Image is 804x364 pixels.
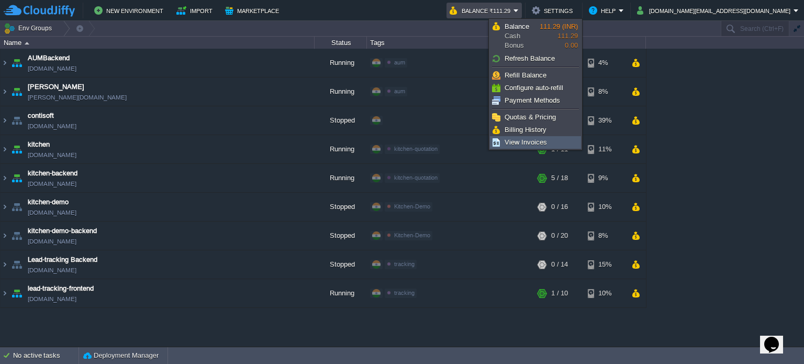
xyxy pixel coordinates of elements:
[28,294,76,304] a: [DOMAIN_NAME]
[394,290,415,296] span: tracking
[490,95,580,106] a: Payment Methods
[1,193,9,221] img: AMDAwAAAACH5BAEAAAAALAAAAAABAAEAAAICRAEAOw==
[551,279,568,307] div: 1 / 10
[315,279,367,307] div: Running
[588,135,622,163] div: 11%
[532,4,576,17] button: Settings
[9,279,24,307] img: AMDAwAAAACH5BAEAAAAALAAAAAABAAEAAAICRAEAOw==
[315,193,367,221] div: Stopped
[315,135,367,163] div: Running
[394,88,405,94] span: aum
[1,78,9,106] img: AMDAwAAAACH5BAEAAAAALAAAAAABAAEAAAICRAEAOw==
[394,146,438,152] span: kitchen-quotation
[505,71,546,79] span: Refill Balance
[490,112,580,123] a: Quotas & Pricing
[588,78,622,106] div: 8%
[505,23,529,30] span: Balance
[588,106,622,135] div: 39%
[315,37,366,49] div: Status
[315,106,367,135] div: Stopped
[505,22,540,50] span: Cash Bonus
[1,106,9,135] img: AMDAwAAAACH5BAEAAAAALAAAAAABAAEAAAICRAEAOw==
[315,164,367,192] div: Running
[588,193,622,221] div: 10%
[9,250,24,279] img: AMDAwAAAACH5BAEAAAAALAAAAAABAAEAAAICRAEAOw==
[551,222,568,250] div: 0 / 20
[1,222,9,250] img: AMDAwAAAACH5BAEAAAAALAAAAAABAAEAAAICRAEAOw==
[9,164,24,192] img: AMDAwAAAACH5BAEAAAAALAAAAAABAAEAAAICRAEAOw==
[1,135,9,163] img: AMDAwAAAACH5BAEAAAAALAAAAAABAAEAAAICRAEAOw==
[28,150,76,160] a: [DOMAIN_NAME]
[505,96,560,104] span: Payment Methods
[94,4,166,17] button: New Environment
[9,222,24,250] img: AMDAwAAAACH5BAEAAAAALAAAAAABAAEAAAICRAEAOw==
[28,179,76,189] a: [DOMAIN_NAME]
[535,37,645,49] div: Usage
[394,261,415,267] span: tracking
[394,174,438,181] span: kitchen-quotation
[505,126,546,134] span: Billing History
[490,137,580,148] a: View Invoices
[490,20,580,52] a: BalanceCashBonus111.29 (INR)111.290.00
[450,4,513,17] button: Balance ₹111.29
[28,82,84,92] a: [PERSON_NAME]
[588,164,622,192] div: 9%
[176,4,216,17] button: Import
[505,54,555,62] span: Refresh Balance
[760,322,794,354] iframe: chat widget
[28,139,50,150] a: kitchen
[9,135,24,163] img: AMDAwAAAACH5BAEAAAAALAAAAAABAAEAAAICRAEAOw==
[28,236,76,247] a: [DOMAIN_NAME]
[28,226,97,236] a: kitchen-demo-backend
[490,82,580,94] a: Configure auto-refill
[28,255,97,265] a: Lead-tracking Backend
[588,250,622,279] div: 15%
[28,53,70,63] a: AUMBackend
[588,222,622,250] div: 8%
[13,347,79,364] div: No active tasks
[83,350,159,361] button: Deployment Manager
[490,53,580,64] a: Refresh Balance
[588,279,622,307] div: 10%
[28,265,76,275] a: [DOMAIN_NAME]
[4,4,75,17] img: CloudJiffy
[540,23,578,49] span: 111.29 0.00
[28,283,94,294] a: lead-tracking-frontend
[28,197,69,207] a: kitchen-demo
[505,84,563,92] span: Configure auto-refill
[28,63,76,74] a: [DOMAIN_NAME]
[28,111,54,121] a: contisoft
[505,138,547,146] span: View Invoices
[1,250,9,279] img: AMDAwAAAACH5BAEAAAAALAAAAAABAAEAAAICRAEAOw==
[1,279,9,307] img: AMDAwAAAACH5BAEAAAAALAAAAAABAAEAAAICRAEAOw==
[315,250,367,279] div: Stopped
[394,232,430,238] span: Kitchen-Demo
[1,49,9,77] img: AMDAwAAAACH5BAEAAAAALAAAAAABAAEAAAICRAEAOw==
[28,168,77,179] a: kitchen-backend
[4,21,55,36] button: Env Groups
[589,4,619,17] button: Help
[28,92,127,103] a: [PERSON_NAME][DOMAIN_NAME]
[315,222,367,250] div: Stopped
[28,207,76,218] a: [DOMAIN_NAME]
[588,49,622,77] div: 4%
[551,193,568,221] div: 0 / 16
[637,4,794,17] button: [DOMAIN_NAME][EMAIL_ADDRESS][DOMAIN_NAME]
[28,121,76,131] a: [DOMAIN_NAME]
[490,70,580,81] a: Refill Balance
[490,124,580,136] a: Billing History
[551,250,568,279] div: 0 / 14
[25,42,29,45] img: AMDAwAAAACH5BAEAAAAALAAAAAABAAEAAAICRAEAOw==
[551,164,568,192] div: 5 / 18
[9,106,24,135] img: AMDAwAAAACH5BAEAAAAALAAAAAABAAEAAAICRAEAOw==
[9,78,24,106] img: AMDAwAAAACH5BAEAAAAALAAAAAABAAEAAAICRAEAOw==
[367,37,534,49] div: Tags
